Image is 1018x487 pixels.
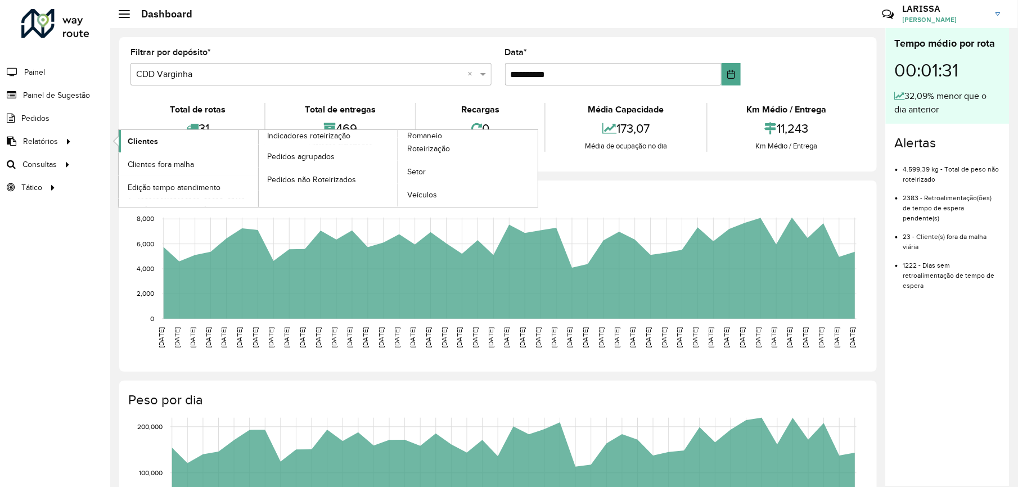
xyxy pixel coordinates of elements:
div: 31 [133,116,262,141]
text: [DATE] [550,327,557,348]
div: Recargas [419,103,542,116]
text: [DATE] [645,327,652,348]
div: Média de ocupação no dia [548,141,703,152]
text: [DATE] [440,327,448,348]
a: Setor [398,161,538,183]
text: [DATE] [393,327,400,348]
label: Filtrar por depósito [130,46,211,59]
span: Tático [21,182,42,193]
text: [DATE] [189,327,196,348]
li: 23 - Cliente(s) fora da malha viária [903,223,1001,252]
text: [DATE] [629,327,636,348]
span: Indicadores roteirização [268,130,351,142]
text: [DATE] [519,327,526,348]
div: 11,243 [710,116,863,141]
span: Painel de Sugestão [23,89,90,101]
text: [DATE] [488,327,495,348]
text: [DATE] [613,327,620,348]
a: Clientes fora malha [119,153,258,175]
a: Pedidos agrupados [259,145,398,168]
text: [DATE] [267,327,274,348]
div: Média Capacidade [548,103,703,116]
text: [DATE] [205,327,212,348]
text: 4,000 [137,265,154,272]
text: [DATE] [597,327,605,348]
h3: LARISSA [903,3,987,14]
text: [DATE] [330,327,337,348]
a: Contato Rápido [876,2,900,26]
a: Indicadores roteirização [119,130,398,207]
span: Romaneio [407,130,442,142]
label: Data [505,46,528,59]
text: [DATE] [377,327,385,348]
a: Veículos [398,184,538,206]
text: [DATE] [771,327,778,348]
a: Roteirização [398,138,538,160]
h4: Peso por dia [128,392,866,408]
div: 0 [419,116,542,141]
text: [DATE] [456,327,463,348]
text: [DATE] [409,327,416,348]
li: 4.599,39 kg - Total de peso não roteirizado [903,156,1001,184]
div: 173,07 [548,116,703,141]
span: Setor [407,166,426,178]
span: Clientes [128,136,158,147]
div: 32,09% menor que o dia anterior [895,89,1001,116]
text: [DATE] [739,327,746,348]
text: [DATE] [314,327,322,348]
text: [DATE] [173,327,181,348]
text: [DATE] [157,327,165,348]
span: Clientes fora malha [128,159,194,170]
span: Consultas [22,159,57,170]
h4: Alertas [895,135,1001,151]
span: Veículos [407,189,437,201]
text: [DATE] [786,327,793,348]
a: Pedidos não Roteirizados [259,168,398,191]
span: Clear all [468,67,478,81]
li: 2383 - Retroalimentação(ões) de tempo de espera pendente(s) [903,184,1001,223]
div: Total de entregas [268,103,412,116]
text: [DATE] [676,327,683,348]
text: [DATE] [425,327,432,348]
text: [DATE] [236,327,244,348]
text: [DATE] [801,327,809,348]
button: Choose Date [722,63,741,85]
text: 200,000 [137,423,163,430]
span: Edição tempo atendimento [128,182,220,193]
text: [DATE] [566,327,573,348]
text: [DATE] [692,327,699,348]
text: 0 [150,315,154,322]
text: [DATE] [582,327,589,348]
li: 1222 - Dias sem retroalimentação de tempo de espera [903,252,1001,291]
text: [DATE] [534,327,542,348]
span: Pedidos não Roteirizados [268,174,357,186]
text: [DATE] [723,327,731,348]
text: [DATE] [472,327,479,348]
text: [DATE] [299,327,306,348]
span: Relatórios [23,136,58,147]
text: [DATE] [283,327,290,348]
div: Km Médio / Entrega [710,141,863,152]
text: 8,000 [137,215,154,223]
div: 00:01:31 [895,51,1001,89]
text: [DATE] [362,327,369,348]
h2: Dashboard [130,8,192,20]
span: [PERSON_NAME] [903,15,987,25]
text: [DATE] [833,327,840,348]
text: [DATE] [503,327,511,348]
text: 6,000 [137,240,154,247]
span: Roteirização [407,143,450,155]
span: Pedidos agrupados [268,151,335,163]
div: 469 [268,116,412,141]
div: Tempo médio por rota [895,36,1001,51]
text: [DATE] [817,327,825,348]
div: Total de rotas [133,103,262,116]
a: Edição tempo atendimento [119,176,258,199]
text: [DATE] [755,327,762,348]
text: [DATE] [220,327,228,348]
span: Pedidos [21,112,49,124]
text: 100,000 [139,469,163,476]
text: [DATE] [708,327,715,348]
text: 2,000 [137,290,154,297]
span: Painel [24,66,45,78]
